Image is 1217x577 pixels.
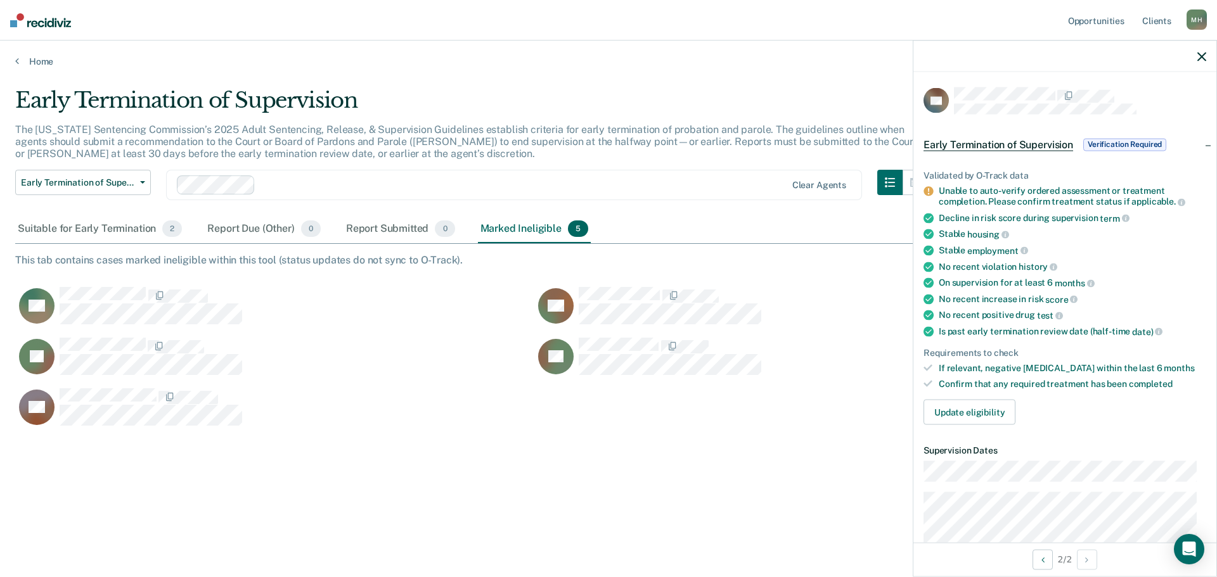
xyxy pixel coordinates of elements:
[939,212,1206,224] div: Decline in risk score during supervision
[478,215,591,243] div: Marked Ineligible
[939,261,1206,272] div: No recent violation
[939,293,1206,305] div: No recent increase in risk
[15,254,1202,266] div: This tab contains cases marked ineligible within this tool (status updates do not sync to O-Track).
[1132,326,1162,336] span: date)
[967,245,1027,255] span: employment
[924,347,1206,358] div: Requirements to check
[15,87,928,124] div: Early Termination of Supervision
[15,388,534,438] div: CaseloadOpportunityCell-260866
[10,13,71,27] img: Recidiviz
[15,124,917,160] p: The [US_STATE] Sentencing Commission’s 2025 Adult Sentencing, Release, & Supervision Guidelines e...
[1164,363,1194,373] span: months
[1083,138,1166,151] span: Verification Required
[1129,379,1173,389] span: completed
[939,310,1206,321] div: No recent positive drug
[15,215,184,243] div: Suitable for Early Termination
[913,542,1216,576] div: 2 / 2
[1187,10,1207,30] div: M H
[21,177,135,188] span: Early Termination of Supervision
[939,229,1206,240] div: Stable
[924,138,1073,151] span: Early Termination of Supervision
[1045,294,1078,304] span: score
[1077,549,1097,569] button: Next Opportunity
[534,337,1053,388] div: CaseloadOpportunityCell-13613
[792,180,846,191] div: Clear agents
[924,170,1206,181] div: Validated by O-Track data
[15,56,1202,67] a: Home
[913,124,1216,165] div: Early Termination of SupervisionVerification Required
[15,286,534,337] div: CaseloadOpportunityCell-264998
[1100,213,1129,223] span: term
[1037,310,1063,320] span: test
[924,399,1015,424] button: Update eligibility
[939,186,1206,207] div: Unable to auto-verify ordered assessment or treatment completion. Please confirm treatment status...
[568,220,588,237] span: 5
[1174,534,1204,564] div: Open Intercom Messenger
[939,277,1206,289] div: On supervision for at least 6
[967,229,1009,239] span: housing
[344,215,458,243] div: Report Submitted
[435,220,454,237] span: 0
[924,445,1206,455] dt: Supervision Dates
[534,286,1053,337] div: CaseloadOpportunityCell-220180
[939,379,1206,390] div: Confirm that any required treatment has been
[939,326,1206,337] div: Is past early termination review date (half-time
[15,337,534,388] div: CaseloadOpportunityCell-177323
[939,244,1206,256] div: Stable
[1019,262,1057,272] span: history
[1055,277,1095,288] span: months
[162,220,182,237] span: 2
[205,215,323,243] div: Report Due (Other)
[1033,549,1053,569] button: Previous Opportunity
[301,220,321,237] span: 0
[939,363,1206,374] div: If relevant, negative [MEDICAL_DATA] within the last 6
